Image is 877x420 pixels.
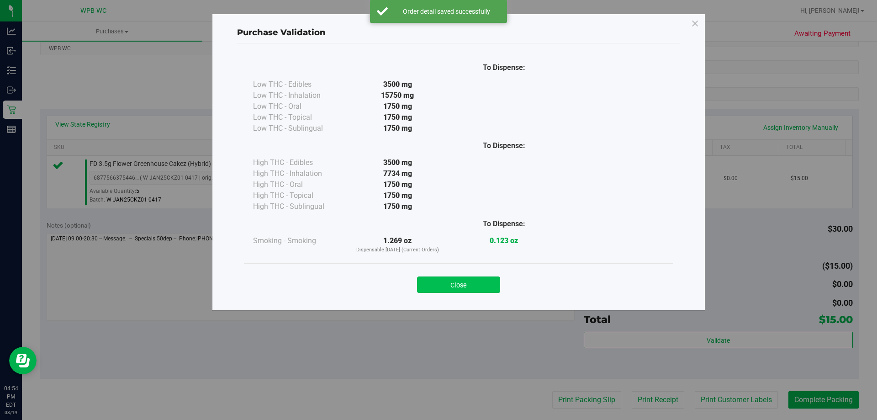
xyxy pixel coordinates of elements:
[417,276,500,293] button: Close
[344,168,451,179] div: 7734 mg
[253,235,344,246] div: Smoking - Smoking
[237,27,326,37] span: Purchase Validation
[253,112,344,123] div: Low THC - Topical
[344,246,451,254] p: Dispensable [DATE] (Current Orders)
[344,101,451,112] div: 1750 mg
[253,157,344,168] div: High THC - Edibles
[344,157,451,168] div: 3500 mg
[344,90,451,101] div: 15750 mg
[253,168,344,179] div: High THC - Inhalation
[253,190,344,201] div: High THC - Topical
[344,79,451,90] div: 3500 mg
[344,123,451,134] div: 1750 mg
[253,79,344,90] div: Low THC - Edibles
[253,101,344,112] div: Low THC - Oral
[451,140,557,151] div: To Dispense:
[490,236,518,245] strong: 0.123 oz
[253,90,344,101] div: Low THC - Inhalation
[344,112,451,123] div: 1750 mg
[344,235,451,254] div: 1.269 oz
[344,190,451,201] div: 1750 mg
[344,179,451,190] div: 1750 mg
[253,123,344,134] div: Low THC - Sublingual
[344,201,451,212] div: 1750 mg
[451,218,557,229] div: To Dispense:
[451,62,557,73] div: To Dispense:
[253,179,344,190] div: High THC - Oral
[253,201,344,212] div: High THC - Sublingual
[393,7,500,16] div: Order detail saved successfully
[9,347,37,374] iframe: Resource center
